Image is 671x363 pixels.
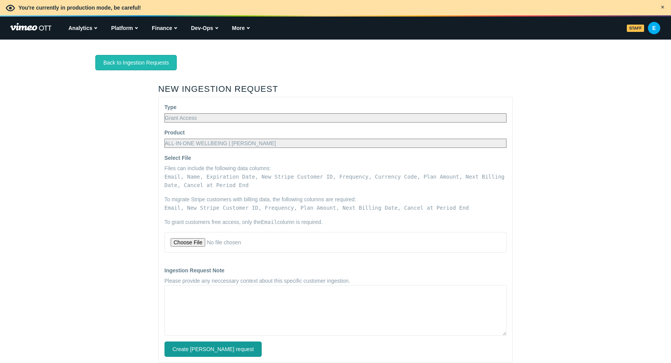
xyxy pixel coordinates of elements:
[66,17,100,40] button: Analytics
[95,55,177,70] a: Back to Ingestion Requests
[164,204,507,212] p: Email, New Stripe Customer ID, Frequency, Plan Amount, Next Billing Date, Cancel at Period End
[164,128,507,137] label: Product
[164,341,262,357] input: Create [PERSON_NAME] request
[658,3,667,13] button: ×
[164,154,507,162] label: Select File
[232,24,245,32] span: More
[18,5,141,11] span: You're currently in production mode, be careful!
[164,172,507,189] p: Email, Name, Expiration Date, New Stripe Customer ID, Frequency, Currency Code, Plan Amount, Next...
[111,24,133,32] span: Platform
[164,103,507,111] label: Type
[6,3,15,13] img: eye-dee90c97f74bebac14aeaeacdca8e7234df0daebcbbe10d05e44006d736b97c1.svg
[68,24,92,32] span: Analytics
[624,17,666,40] button: E
[109,17,140,40] button: Platform
[189,17,221,40] button: Dev-Ops
[158,84,513,97] h1: New Ingestion Request
[152,24,172,32] span: Finance
[164,277,507,285] p: Please provide any neccessary context about this specific customer ingestion.
[164,218,507,226] p: To grant customers free access, only the column is required.
[230,17,252,40] button: More
[164,266,507,275] label: Ingestion Request Note
[149,17,179,40] button: Finance
[10,23,51,33] img: Vimeo Powers Your Video Business
[191,24,213,32] span: Dev-Ops
[648,22,660,34] img: 5bd4ae84c6d4a692eb86bf5dc3128d69.png
[164,164,507,172] p: Files can include the following data columns:
[164,195,507,204] p: To migrate Stripe customers with billing data, the following columns are required:
[261,219,277,225] span: Email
